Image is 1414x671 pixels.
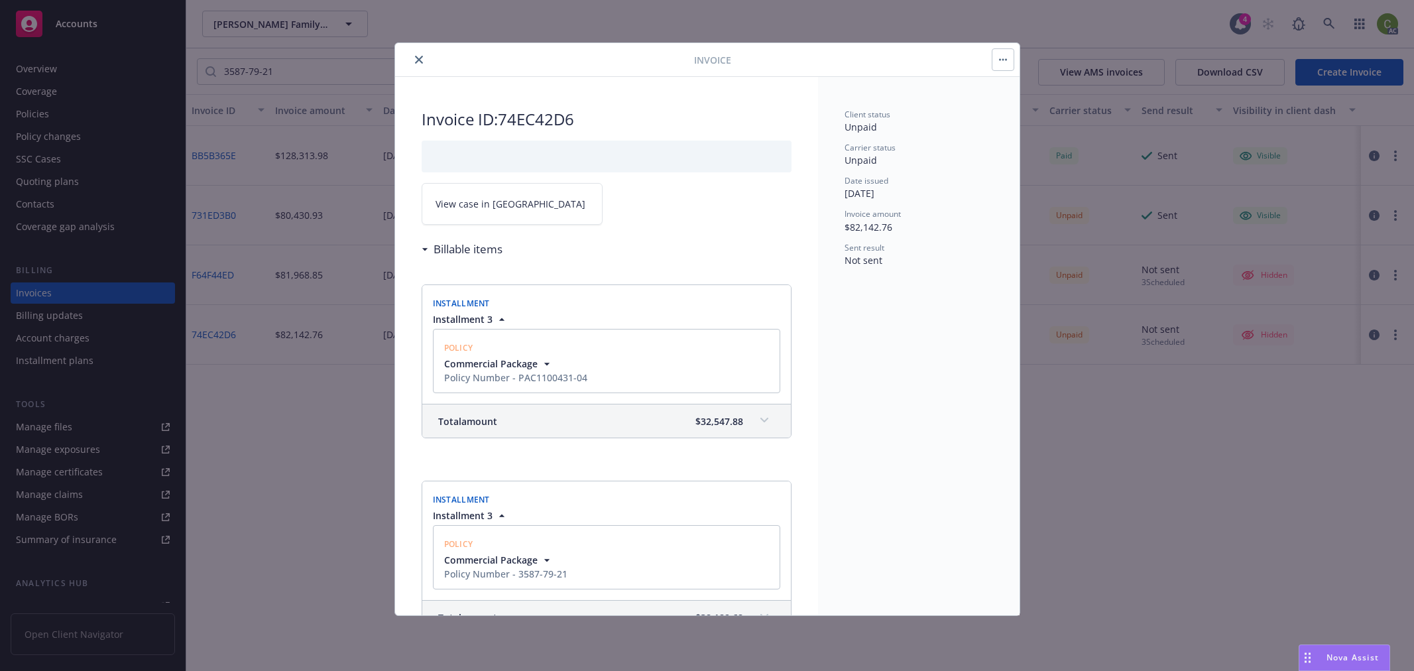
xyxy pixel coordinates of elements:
[422,109,792,130] h2: Invoice ID: 74EC42D6
[845,175,888,186] span: Date issued
[433,494,490,505] span: Installment
[695,414,743,428] span: $32,547.88
[444,553,567,567] button: Commercial Package
[434,241,502,258] h3: Billable items
[845,187,874,200] span: [DATE]
[845,109,890,120] span: Client status
[1299,644,1390,671] button: Nova Assist
[422,241,502,258] div: Billable items
[1326,652,1379,663] span: Nova Assist
[438,414,497,428] span: Total amount
[436,197,585,211] span: View case in [GEOGRAPHIC_DATA]
[433,509,493,522] span: Installment 3
[433,298,490,309] span: Installment
[695,611,743,625] span: $38,182.68
[845,142,896,153] span: Carrier status
[422,404,791,438] div: Totalamount$32,547.88
[845,154,877,166] span: Unpaid
[444,538,473,550] span: Policy
[444,567,567,581] div: Policy Number - 3587-79-21
[411,52,427,68] button: close
[444,357,538,371] span: Commercial Package
[444,357,587,371] button: Commercial Package
[694,53,731,67] span: Invoice
[444,371,587,385] div: Policy Number - PAC1100431-04
[1299,645,1316,670] div: Drag to move
[433,312,493,326] span: Installment 3
[444,553,538,567] span: Commercial Package
[433,509,508,522] button: Installment 3
[444,342,473,353] span: Policy
[422,601,791,634] div: Totalamount$38,182.68
[845,121,877,133] span: Unpaid
[433,312,508,326] button: Installment 3
[845,221,892,233] span: $82,142.76
[438,611,497,625] span: Total amount
[845,242,884,253] span: Sent result
[845,254,882,267] span: Not sent
[845,208,901,219] span: Invoice amount
[422,183,603,225] a: View case in [GEOGRAPHIC_DATA]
